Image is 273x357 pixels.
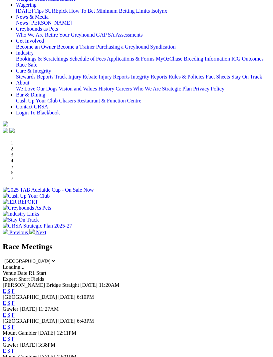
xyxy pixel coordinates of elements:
a: Breeding Information [184,56,230,62]
a: F [12,312,15,318]
img: Cash Up Your Club [3,193,50,199]
a: Stay On Track [231,74,262,80]
span: [DATE] [38,330,56,336]
a: Who We Are [133,86,161,91]
a: E [3,288,6,294]
a: Isolynx [151,8,167,14]
a: Contact GRSA [16,104,48,109]
span: 6:43PM [77,318,94,324]
div: Care & Integrity [16,74,270,80]
span: [DATE] [20,306,37,312]
span: [PERSON_NAME] Bridge Straight [3,282,79,288]
a: S [7,336,10,342]
a: Become an Owner [16,44,56,50]
a: Greyhounds as Pets [16,26,58,32]
a: E [3,336,6,342]
a: About [16,80,29,86]
a: [DATE] Tips [16,8,44,14]
img: chevron-right-pager-white.svg [29,229,35,234]
a: Cash Up Your Club [16,98,58,103]
a: Retire Your Greyhound [45,32,95,38]
a: F [12,288,15,294]
a: Next [29,230,46,235]
span: 11:20AM [99,282,120,288]
a: F [12,324,15,330]
a: Rules & Policies [168,74,204,80]
a: GAP SA Assessments [96,32,143,38]
a: Industry [16,50,34,56]
a: Injury Reports [99,74,130,80]
a: Track Injury Rebate [55,74,97,80]
a: Stewards Reports [16,74,53,80]
a: [PERSON_NAME] [29,20,72,26]
a: Care & Integrity [16,68,51,74]
span: Loading... [3,264,24,270]
a: E [3,300,6,306]
a: Become a Trainer [57,44,95,50]
a: F [12,300,15,306]
a: E [3,348,6,354]
span: 3:38PM [38,342,56,348]
img: Greyhounds As Pets [3,205,51,211]
a: Race Safe [16,62,37,68]
a: How To Bet [69,8,95,14]
a: SUREpick [45,8,68,14]
a: Vision and Values [59,86,97,91]
a: Bookings & Scratchings [16,56,68,62]
span: Short [18,276,30,282]
span: Gawler [3,342,18,348]
a: E [3,312,6,318]
a: Schedule of Fees [69,56,106,62]
a: S [7,324,10,330]
a: Login To Blackbook [16,110,60,115]
span: Previous [9,230,28,235]
a: Who We Are [16,32,44,38]
span: 12:11PM [57,330,76,336]
a: F [12,336,15,342]
h2: Race Meetings [3,242,270,251]
a: Syndication [150,44,175,50]
div: Bar & Dining [16,98,270,104]
div: Wagering [16,8,270,14]
a: Minimum Betting Limits [96,8,150,14]
img: GRSA Strategic Plan 2025-27 [3,223,72,229]
a: S [7,300,10,306]
a: Bar & Dining [16,92,45,97]
a: S [7,312,10,318]
a: S [7,348,10,354]
span: Expert [3,276,17,282]
a: Careers [116,86,132,91]
a: MyOzChase [156,56,182,62]
a: Applications & Forms [107,56,154,62]
a: Strategic Plan [162,86,192,91]
img: Stay On Track [3,217,39,223]
span: [DATE] [80,282,98,288]
a: ICG Outcomes [231,56,263,62]
a: Wagering [16,2,37,8]
div: Industry [16,56,270,68]
div: News & Media [16,20,270,26]
img: IER REPORT [3,199,38,205]
img: logo-grsa-white.png [3,121,8,126]
a: News & Media [16,14,49,20]
span: 6:10PM [77,294,94,300]
span: [DATE] [58,294,76,300]
span: R1 Start [29,270,46,276]
span: Gawler [3,306,18,312]
img: twitter.svg [9,128,15,133]
a: Chasers Restaurant & Function Centre [59,98,141,103]
a: News [16,20,28,26]
a: Integrity Reports [131,74,167,80]
img: facebook.svg [3,128,8,133]
span: Mount Gambier [3,330,37,336]
a: History [98,86,114,91]
div: Get Involved [16,44,270,50]
img: 2025 TAB Adelaide Cup - On Sale Now [3,187,94,193]
a: Get Involved [16,38,44,44]
span: [DATE] [58,318,76,324]
a: S [7,288,10,294]
a: We Love Our Dogs [16,86,57,91]
a: Previous [3,230,29,235]
div: Greyhounds as Pets [16,32,270,38]
span: Next [36,230,46,235]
